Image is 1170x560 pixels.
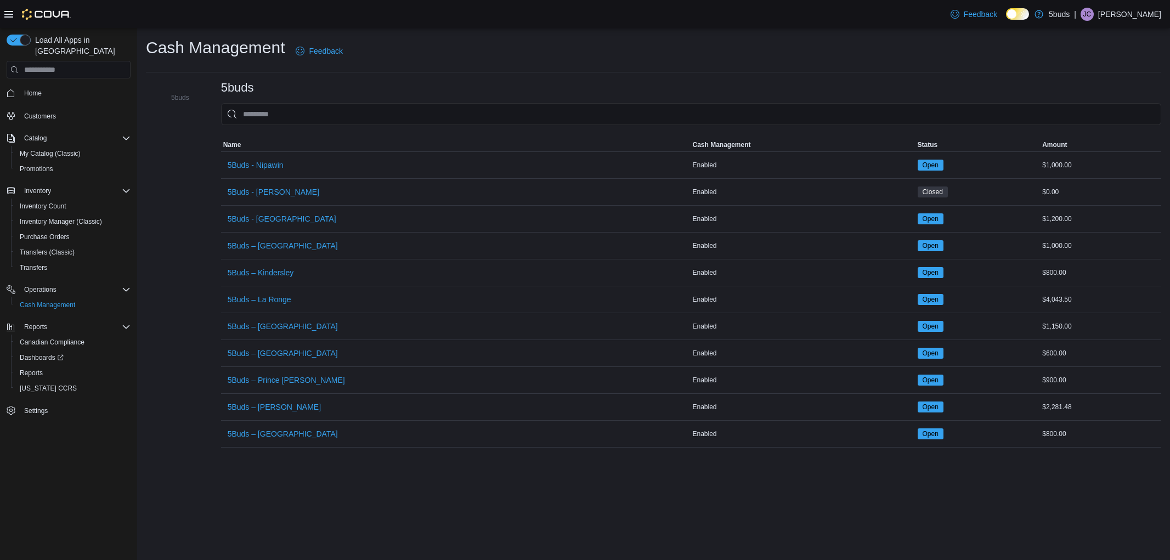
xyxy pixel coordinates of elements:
a: Transfers [15,261,52,274]
button: Promotions [11,161,135,177]
div: $1,200.00 [1040,212,1161,225]
span: Operations [20,283,131,296]
span: Inventory [24,186,51,195]
span: 5Buds – [GEOGRAPHIC_DATA] [228,348,338,359]
button: 5Buds – [GEOGRAPHIC_DATA] [223,315,342,337]
span: Purchase Orders [20,233,70,241]
span: Open [918,213,943,224]
span: Open [918,160,943,171]
span: Customers [20,109,131,122]
a: Feedback [946,3,1002,25]
button: Customers [2,108,135,123]
span: 5Buds – [GEOGRAPHIC_DATA] [228,240,338,251]
span: 5buds [171,93,189,102]
button: Inventory Manager (Classic) [11,214,135,229]
button: Catalog [20,132,51,145]
div: $4,043.50 [1040,293,1161,306]
span: Open [918,267,943,278]
span: Settings [24,406,48,415]
button: Reports [11,365,135,381]
div: Enabled [690,293,915,306]
span: Inventory [20,184,131,197]
span: 5Buds – La Ronge [228,294,291,305]
span: Dashboards [15,351,131,364]
a: My Catalog (Classic) [15,147,85,160]
span: Reports [20,320,131,333]
span: Customers [24,112,56,121]
span: Open [918,348,943,359]
span: Home [20,86,131,100]
div: $800.00 [1040,266,1161,279]
span: Open [923,402,939,412]
span: Cash Management [15,298,131,312]
span: Cash Management [692,140,750,149]
span: Operations [24,285,56,294]
button: [US_STATE] CCRS [11,381,135,396]
span: Catalog [24,134,47,143]
a: Dashboards [11,350,135,365]
span: Open [923,241,939,251]
button: 5Buds – Kindersley [223,262,298,284]
a: Inventory Count [15,200,71,213]
div: Enabled [690,400,915,414]
span: Promotions [20,165,53,173]
span: Canadian Compliance [20,338,84,347]
a: [US_STATE] CCRS [15,382,81,395]
span: Settings [20,404,131,417]
span: Reports [24,323,47,331]
div: Enabled [690,159,915,172]
button: Inventory [2,183,135,199]
span: 5Buds – Kindersley [228,267,294,278]
button: 5Buds – [PERSON_NAME] [223,396,325,418]
span: Load All Apps in [GEOGRAPHIC_DATA] [31,35,131,56]
button: Reports [2,319,135,335]
span: Transfers (Classic) [15,246,131,259]
span: Open [923,429,939,439]
input: Dark Mode [1006,8,1029,20]
span: 5Buds – [PERSON_NAME] [228,401,321,412]
div: $1,000.00 [1040,159,1161,172]
div: Enabled [690,374,915,387]
span: Inventory Manager (Classic) [20,217,102,226]
a: Customers [20,110,60,123]
span: Open [923,214,939,224]
button: Transfers (Classic) [11,245,135,260]
span: Open [923,160,939,170]
button: Inventory Count [11,199,135,214]
span: Transfers [15,261,131,274]
h3: 5buds [221,81,254,94]
a: Canadian Compliance [15,336,89,349]
a: Cash Management [15,298,80,312]
button: Home [2,85,135,101]
button: 5buds [156,91,194,104]
div: $600.00 [1040,347,1161,360]
span: Reports [20,369,43,377]
span: Promotions [15,162,131,176]
a: Promotions [15,162,58,176]
a: Home [20,87,46,100]
span: Purchase Orders [15,230,131,244]
div: Enabled [690,427,915,440]
span: Catalog [20,132,131,145]
a: Purchase Orders [15,230,74,244]
img: Cova [22,9,71,20]
div: Enabled [690,212,915,225]
span: Inventory Count [15,200,131,213]
span: Transfers (Classic) [20,248,75,257]
span: Cash Management [20,301,75,309]
span: JC [1083,8,1092,21]
a: Transfers (Classic) [15,246,79,259]
button: 5Buds – Prince [PERSON_NAME] [223,369,349,391]
span: Open [918,321,943,332]
div: $800.00 [1040,427,1161,440]
span: Amount [1042,140,1067,149]
button: Operations [20,283,61,296]
span: Home [24,89,42,98]
button: Canadian Compliance [11,335,135,350]
span: 5Buds – [GEOGRAPHIC_DATA] [228,321,338,332]
div: Enabled [690,320,915,333]
button: Purchase Orders [11,229,135,245]
div: Jacob Calder [1081,8,1094,21]
span: Open [918,428,943,439]
a: Dashboards [15,351,68,364]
